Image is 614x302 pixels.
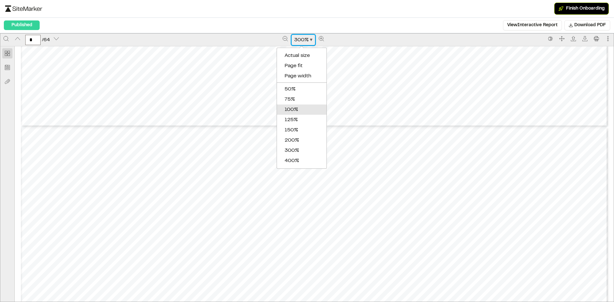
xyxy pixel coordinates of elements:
div: 400% [285,157,321,165]
div: 200% [285,136,321,144]
a: Finish Onboarding [554,3,609,15]
div: Page fit [285,62,321,70]
div: 125% [285,116,321,124]
div: 100% [285,106,321,113]
div: 300% [285,147,321,154]
button: Open file [568,34,579,44]
div: 75% [285,96,321,103]
div: Page width [285,72,321,80]
div: 50% [285,85,321,93]
img: logo-black-rebrand.svg [5,5,42,12]
div: 150% [285,126,321,134]
div: Actual size [285,52,321,59]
